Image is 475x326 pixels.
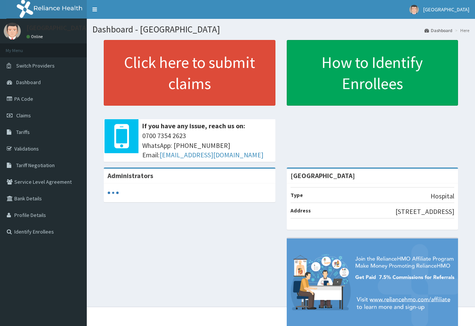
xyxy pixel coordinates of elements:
span: Dashboard [16,79,41,86]
a: [EMAIL_ADDRESS][DOMAIN_NAME] [160,151,263,159]
b: Type [291,192,303,198]
a: How to Identify Enrollees [287,40,458,106]
p: [GEOGRAPHIC_DATA] [26,25,89,31]
b: If you have any issue, reach us on: [142,121,245,130]
li: Here [453,27,469,34]
span: Tariff Negotiation [16,162,55,169]
span: Tariffs [16,129,30,135]
a: Click here to submit claims [104,40,275,106]
svg: audio-loading [108,187,119,198]
b: Address [291,207,311,214]
strong: [GEOGRAPHIC_DATA] [291,171,355,180]
a: Online [26,34,45,39]
span: Claims [16,112,31,119]
span: [GEOGRAPHIC_DATA] [423,6,469,13]
img: User Image [4,23,21,40]
span: 0700 7354 2623 WhatsApp: [PHONE_NUMBER] Email: [142,131,272,160]
a: Dashboard [424,27,452,34]
img: User Image [409,5,419,14]
span: Switch Providers [16,62,55,69]
h1: Dashboard - [GEOGRAPHIC_DATA] [92,25,469,34]
p: [STREET_ADDRESS] [395,207,454,217]
p: Hospital [430,191,454,201]
b: Administrators [108,171,153,180]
